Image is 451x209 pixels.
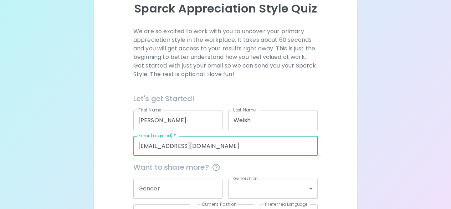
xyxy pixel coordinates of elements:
label: Current Position [202,201,236,207]
label: Email (required) [138,133,176,139]
svg: This information is completely confidential and only used for aggregated appreciation studies at ... [212,163,220,171]
label: Generation [233,175,258,181]
span: Want to share more? [133,161,318,173]
h6: Let's get Started! [133,93,318,104]
p: Sparck Appreciation Style Quiz [103,1,349,16]
label: First Name [138,107,162,113]
p: We are so excited to work with you to uncover your primary appreciation style in the workplace. I... [133,27,318,79]
label: Last Name [233,107,256,113]
label: Preferred Language [265,201,308,207]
